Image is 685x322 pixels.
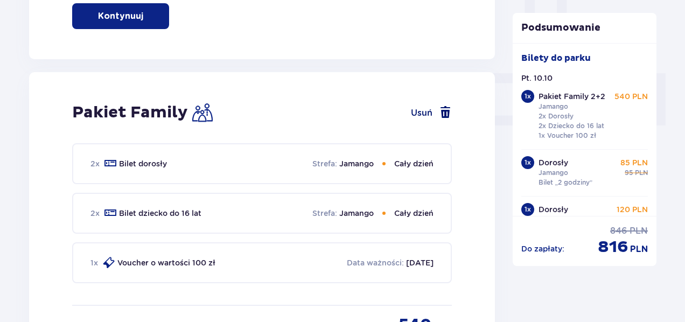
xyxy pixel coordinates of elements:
p: Voucher o wartości 100 zł [117,257,215,268]
button: Kontynuuj [72,3,169,29]
p: Bilety do parku [521,52,591,64]
p: Bilet „2 godziny” [539,178,593,187]
p: Kontynuuj [98,10,143,22]
p: Jamango, Relax, Saunaria [539,215,613,234]
p: 85 PLN [620,157,648,168]
img: Family Icon [192,102,213,123]
p: 540 PLN [614,91,648,102]
p: Strefa : [312,208,337,219]
p: Pt. 10.10 [521,73,553,83]
div: 1 x [521,203,534,216]
p: 2 x [90,208,100,219]
p: Data ważności : [347,257,404,268]
p: 1 x [90,257,98,268]
button: Usuń [411,106,452,119]
span: PLN [635,168,648,178]
span: PLN [635,215,648,225]
p: 120 PLN [617,204,648,215]
span: 846 [610,225,627,237]
p: Dorosły [539,204,568,215]
h2: Pakiet Family [72,102,188,123]
p: Cały dzień [394,158,434,169]
p: Jamango [339,208,374,219]
p: Jamango [339,158,374,169]
p: Strefa : [312,158,337,169]
p: Jamango [539,102,568,111]
p: Cały dzień [394,208,434,219]
p: [DATE] [406,257,434,268]
p: Pakiet Family 2+2 [539,91,605,102]
span: PLN [630,225,648,237]
p: Podsumowanie [513,22,657,34]
p: Jamango [539,168,568,178]
p: Bilet dziecko do 16 lat [119,208,201,219]
p: Dorosły [539,157,568,168]
div: 1 x [521,156,534,169]
span: PLN [630,243,648,255]
p: Do zapłaty : [521,243,564,254]
p: Bilet dorosły [119,158,167,169]
p: 2 x [90,158,100,169]
div: 1 x [521,90,534,103]
span: 130 [621,215,633,225]
p: 2x Dorosły 2x Dziecko do 16 lat 1x Voucher 100 zł [539,111,604,141]
span: 816 [598,237,628,257]
span: 95 [625,168,633,178]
